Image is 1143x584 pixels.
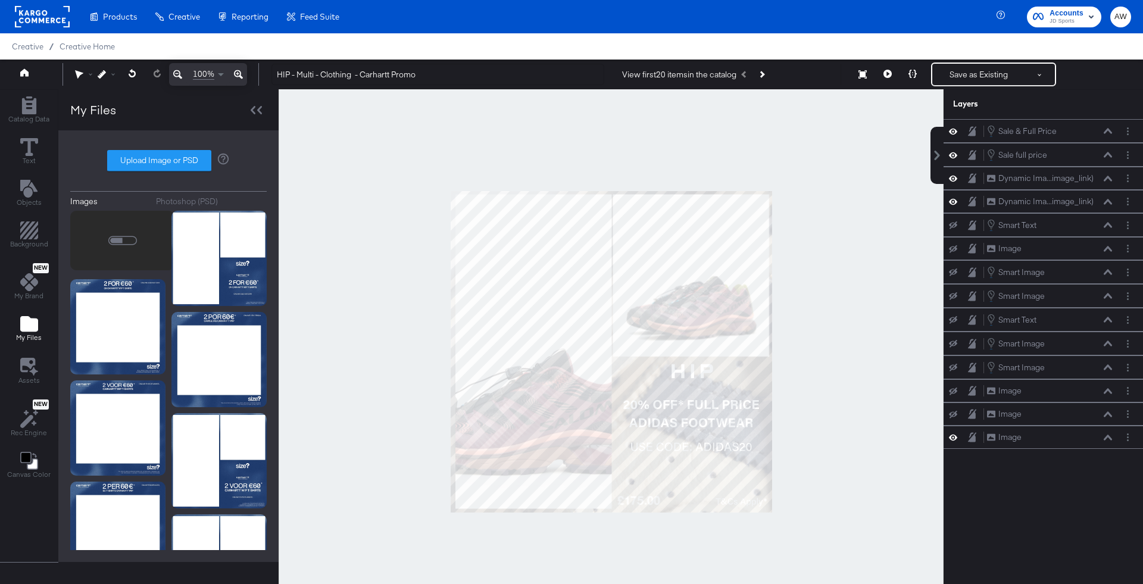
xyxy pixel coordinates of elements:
[11,428,47,438] span: Rec Engine
[13,135,45,169] button: Text
[10,177,49,211] button: Add Text
[998,126,1057,137] div: Sale & Full Price
[944,355,1143,379] div: Smart ImageLayer Options
[998,314,1036,326] div: Smart Text
[986,172,1094,185] button: Dynamic Ima...image_link)
[986,385,1022,397] button: Image
[12,42,43,51] span: Creative
[1122,314,1134,326] button: Layer Options
[3,219,55,253] button: Add Rectangle
[168,12,200,21] span: Creative
[1122,266,1134,279] button: Layer Options
[70,196,147,207] button: Images
[998,243,1022,254] div: Image
[944,308,1143,332] div: Smart TextLayer Options
[70,101,116,118] div: My Files
[986,313,1037,326] button: Smart Text
[1122,385,1134,397] button: Layer Options
[9,313,49,346] button: Add Files
[944,332,1143,355] div: Smart ImageLayer Options
[43,42,60,51] span: /
[7,470,51,479] span: Canvas Color
[998,385,1022,396] div: Image
[23,156,36,165] span: Text
[11,354,47,389] button: Assets
[1122,195,1134,208] button: Layer Options
[17,198,42,207] span: Objects
[300,12,339,21] span: Feed Suite
[7,261,51,305] button: NewMy Brand
[998,196,1094,207] div: Dynamic Ima...image_link)
[1050,7,1083,20] span: Accounts
[944,426,1143,449] div: ImageLayer Options
[998,408,1022,420] div: Image
[986,408,1022,420] button: Image
[986,337,1045,350] button: Smart Image
[986,289,1045,302] button: Smart Image
[986,148,1048,161] button: Sale full price
[998,220,1036,231] div: Smart Text
[998,173,1094,184] div: Dynamic Ima...image_link)
[1122,242,1134,255] button: Layer Options
[1122,219,1134,232] button: Layer Options
[944,237,1143,260] div: ImageLayer Options
[932,64,1025,85] button: Save as Existing
[193,68,214,80] span: 100%
[944,379,1143,402] div: ImageLayer Options
[1122,172,1134,185] button: Layer Options
[107,225,138,256] svg: Image loader
[1110,7,1131,27] button: AW
[1122,431,1134,444] button: Layer Options
[1122,408,1134,420] button: Layer Options
[986,195,1094,208] button: Dynamic Ima...image_link)
[986,266,1045,279] button: Smart Image
[1027,7,1101,27] button: AccountsJD Sports
[1115,10,1126,24] span: AW
[998,338,1045,349] div: Smart Image
[622,69,736,80] div: View first 20 items in the catalog
[8,114,49,124] span: Catalog Data
[986,431,1022,444] button: Image
[986,218,1037,232] button: Smart Text
[953,98,1075,110] div: Layers
[232,12,268,21] span: Reporting
[1,93,57,127] button: Add Rectangle
[18,376,40,385] span: Assets
[998,432,1022,443] div: Image
[944,143,1143,167] div: Sale full priceLayer Options
[944,402,1143,426] div: ImageLayer Options
[986,361,1045,374] button: Smart Image
[998,267,1045,278] div: Smart Image
[1122,290,1134,302] button: Layer Options
[944,260,1143,284] div: Smart ImageLayer Options
[944,119,1143,143] div: Sale & Full PriceLayer Options
[986,242,1022,255] button: Image
[998,291,1045,302] div: Smart Image
[4,396,54,441] button: NewRec Engine
[70,196,98,207] div: Images
[1050,17,1083,26] span: JD Sports
[1122,125,1134,138] button: Layer Options
[1122,149,1134,161] button: Layer Options
[10,239,48,249] span: Background
[753,64,770,85] button: Next Product
[998,149,1047,161] div: Sale full price
[944,167,1143,190] div: Dynamic Ima...image_link)Layer Options
[998,362,1045,373] div: Smart Image
[33,401,49,408] span: New
[944,190,1143,213] div: Dynamic Ima...image_link)Layer Options
[16,333,42,342] span: My Files
[1122,338,1134,350] button: Layer Options
[60,42,115,51] a: Creative Home
[986,124,1057,138] button: Sale & Full Price
[33,264,49,272] span: New
[944,213,1143,237] div: Smart TextLayer Options
[1122,361,1134,374] button: Layer Options
[103,12,137,21] span: Products
[156,196,218,207] div: Photoshop (PSD)
[944,284,1143,308] div: Smart ImageLayer Options
[156,196,267,207] button: Photoshop (PSD)
[14,291,43,301] span: My Brand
